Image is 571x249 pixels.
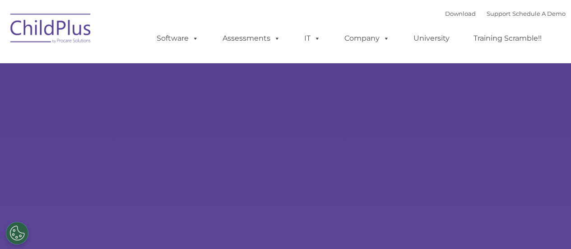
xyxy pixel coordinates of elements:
a: Company [335,29,399,47]
a: Schedule A Demo [512,10,566,17]
a: Support [487,10,511,17]
a: Download [445,10,476,17]
a: Assessments [214,29,289,47]
button: Cookies Settings [6,222,28,244]
a: IT [295,29,330,47]
a: University [404,29,459,47]
a: Training Scramble!! [464,29,551,47]
img: ChildPlus by Procare Solutions [6,7,96,52]
a: Software [148,29,208,47]
font: | [445,10,566,17]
